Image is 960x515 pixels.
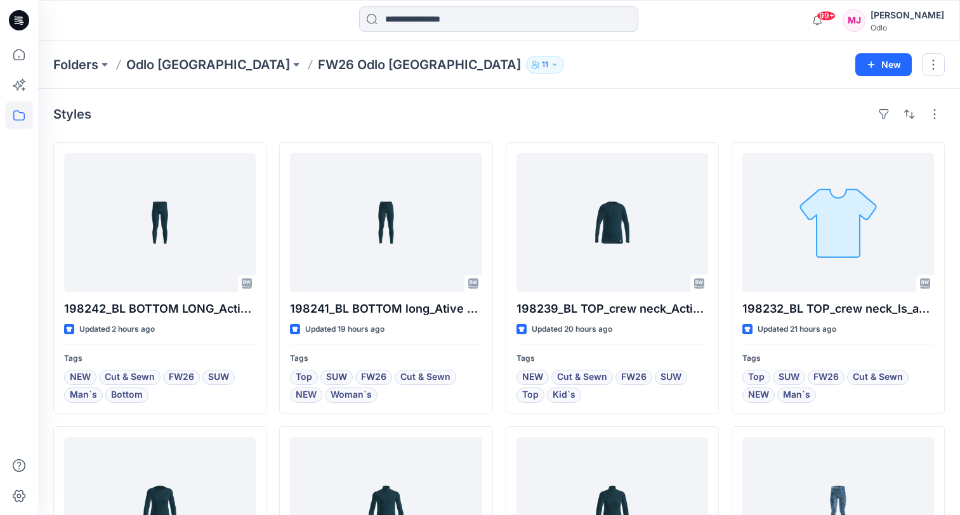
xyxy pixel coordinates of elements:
[742,352,934,365] p: Tags
[817,11,836,21] span: 99+
[742,153,934,292] a: 198232_BL TOP_crew neck_ls_active x-warm_SMS_3D
[843,9,865,32] div: MJ
[853,370,903,385] span: Cut & Sewn
[748,388,769,403] span: NEW
[779,370,799,385] span: SUW
[64,352,256,365] p: Tags
[105,370,155,385] span: Cut & Sewn
[621,370,647,385] span: FW26
[522,388,539,403] span: Top
[331,388,372,403] span: Woman`s
[871,23,944,32] div: Odlo
[64,300,256,318] p: 198242_BL BOTTOM LONG_Active X-Warm_SMS_3D
[208,370,229,385] span: SUW
[526,56,564,74] button: 11
[169,370,194,385] span: FW26
[318,56,521,74] p: FW26 Odlo [GEOGRAPHIC_DATA]
[813,370,839,385] span: FW26
[64,153,256,292] a: 198242_BL BOTTOM LONG_Active X-Warm_SMS_3D
[542,58,548,72] p: 11
[532,323,612,336] p: Updated 20 hours ago
[361,370,386,385] span: FW26
[516,300,708,318] p: 198239_BL TOP_crew neck_Active X-Warm Kids_SMS_3D
[326,370,347,385] span: SUW
[742,300,934,318] p: 198232_BL TOP_crew neck_ls_active x-warm_SMS_3D
[296,370,312,385] span: Top
[290,153,482,292] a: 198241_BL BOTTOM long_Ative X-Warm_SMS_3D
[516,352,708,365] p: Tags
[53,107,91,122] h4: Styles
[748,370,765,385] span: Top
[126,56,290,74] a: Odlo [GEOGRAPHIC_DATA]
[305,323,385,336] p: Updated 19 hours ago
[783,388,810,403] span: Man`s
[79,323,155,336] p: Updated 2 hours ago
[553,388,575,403] span: Kid`s
[400,370,450,385] span: Cut & Sewn
[522,370,543,385] span: NEW
[70,370,91,385] span: NEW
[296,388,317,403] span: NEW
[758,323,836,336] p: Updated 21 hours ago
[516,153,708,292] a: 198239_BL TOP_crew neck_Active X-Warm Kids_SMS_3D
[871,8,944,23] div: [PERSON_NAME]
[70,388,97,403] span: Man`s
[557,370,607,385] span: Cut & Sewn
[855,53,912,76] button: New
[290,352,482,365] p: Tags
[290,300,482,318] p: 198241_BL BOTTOM long_Ative X-Warm_SMS_3D
[661,370,681,385] span: SUW
[53,56,98,74] a: Folders
[111,388,143,403] span: Bottom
